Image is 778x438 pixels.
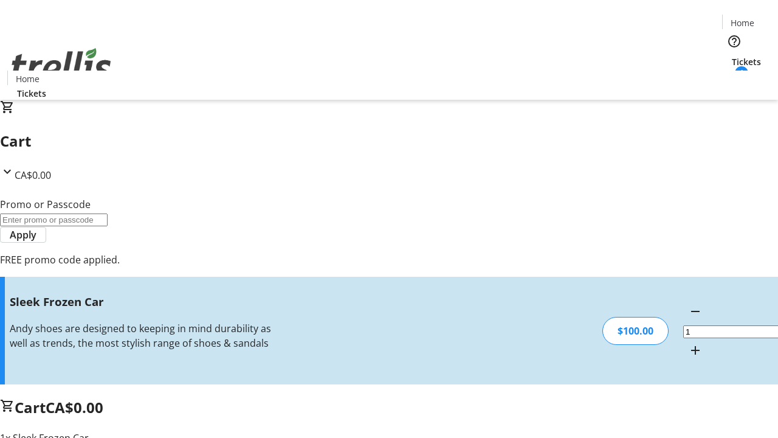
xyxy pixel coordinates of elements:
button: Decrement by one [683,299,707,324]
h3: Sleek Frozen Car [10,293,275,310]
div: Andy shoes are designed to keeping in mind durability as well as trends, the most stylish range o... [10,321,275,350]
img: Orient E2E Organization 6JrRoDDGgw's Logo [7,35,115,96]
button: Increment by one [683,338,707,363]
a: Home [8,72,47,85]
span: Home [731,16,754,29]
button: Help [722,29,746,54]
div: $100.00 [602,317,669,345]
span: CA$0.00 [46,397,103,417]
span: Home [16,72,40,85]
a: Home [723,16,762,29]
button: Cart [722,68,746,92]
a: Tickets [722,55,771,68]
span: Tickets [17,87,46,100]
span: CA$0.00 [15,169,51,182]
a: Tickets [7,87,56,100]
span: Apply [10,228,36,242]
span: Tickets [732,55,761,68]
